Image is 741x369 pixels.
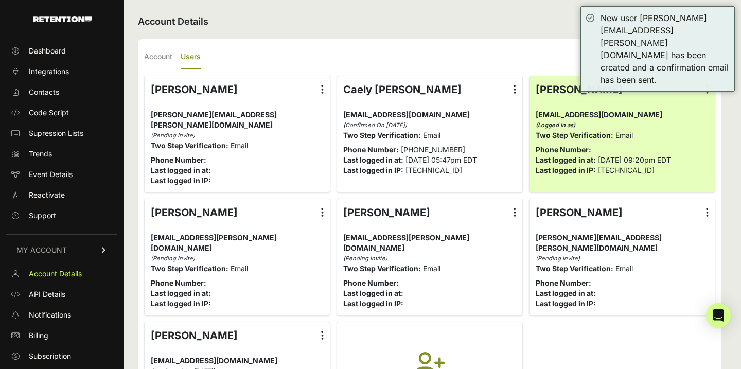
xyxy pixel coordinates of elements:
[536,155,596,164] strong: Last logged in at:
[601,12,729,86] div: New user [PERSON_NAME][EMAIL_ADDRESS][PERSON_NAME][DOMAIN_NAME] has been created and a confirmati...
[598,166,655,174] span: [TECHNICAL_ID]
[29,289,65,300] span: API Details
[231,264,248,273] span: Email
[6,104,117,121] a: Code Script
[536,166,596,174] strong: Last logged in IP:
[343,233,469,252] span: [EMAIL_ADDRESS][PERSON_NAME][DOMAIN_NAME]
[423,131,440,139] span: Email
[6,234,117,266] a: MY ACCOUNT
[536,278,591,287] strong: Phone Number:
[615,131,633,139] span: Email
[151,166,211,174] strong: Last logged in at:
[536,110,662,119] span: [EMAIL_ADDRESS][DOMAIN_NAME]
[29,66,69,77] span: Integrations
[343,166,403,174] strong: Last logged in IP:
[6,43,117,59] a: Dashboard
[6,125,117,142] a: Supression Lists
[231,141,248,150] span: Email
[151,176,211,185] strong: Last logged in IP:
[29,87,59,97] span: Contacts
[151,356,277,365] span: [EMAIL_ADDRESS][DOMAIN_NAME]
[151,278,206,287] strong: Phone Number:
[181,45,201,69] label: Users
[337,199,522,226] div: [PERSON_NAME]
[706,303,731,328] div: Open Intercom Messenger
[423,264,440,273] span: Email
[144,45,172,69] label: Account
[337,76,522,103] div: Caely [PERSON_NAME]
[29,310,71,320] span: Notifications
[29,169,73,180] span: Event Details
[151,132,195,139] i: (Pending Invite)
[29,210,56,221] span: Support
[29,149,52,159] span: Trends
[29,190,65,200] span: Reactivate
[151,299,211,308] strong: Last logged in IP:
[343,121,407,129] i: (Confirmed On [DATE])
[6,63,117,80] a: Integrations
[6,348,117,364] a: Subscription
[33,16,92,22] img: Retention.com
[343,289,403,297] strong: Last logged in at:
[343,110,470,119] span: [EMAIL_ADDRESS][DOMAIN_NAME]
[401,145,465,154] span: [PHONE_NUMBER]
[29,108,69,118] span: Code Script
[29,46,66,56] span: Dashboard
[343,131,421,139] strong: Two Step Verification:
[536,145,591,154] strong: Phone Number:
[145,199,330,226] div: [PERSON_NAME]
[6,327,117,344] a: Billing
[343,264,421,273] strong: Two Step Verification:
[145,322,330,349] div: [PERSON_NAME]
[536,264,613,273] strong: Two Step Verification:
[151,255,195,262] i: (Pending Invite)
[343,155,403,164] strong: Last logged in at:
[536,131,613,139] strong: Two Step Verification:
[6,146,117,162] a: Trends
[536,289,596,297] strong: Last logged in at:
[6,307,117,323] a: Notifications
[343,299,403,308] strong: Last logged in IP:
[145,76,330,103] div: [PERSON_NAME]
[151,141,228,150] strong: Two Step Verification:
[536,299,596,308] strong: Last logged in IP:
[6,207,117,224] a: Support
[6,266,117,282] a: Account Details
[536,255,580,262] i: (Pending Invite)
[151,264,228,273] strong: Two Step Verification:
[343,278,399,287] strong: Phone Number:
[29,128,83,138] span: Supression Lists
[530,76,715,103] div: [PERSON_NAME]
[29,330,48,341] span: Billing
[16,245,67,255] span: MY ACCOUNT
[151,155,206,164] strong: Phone Number:
[6,84,117,100] a: Contacts
[536,121,575,129] i: (Logged in as)
[29,351,71,361] span: Subscription
[405,155,477,164] span: [DATE] 05:47pm EDT
[6,286,117,303] a: API Details
[598,155,671,164] span: [DATE] 09:20pm EDT
[138,14,721,29] h2: Account Details
[6,166,117,183] a: Event Details
[536,233,662,252] span: [PERSON_NAME][EMAIL_ADDRESS][PERSON_NAME][DOMAIN_NAME]
[151,233,277,252] span: [EMAIL_ADDRESS][PERSON_NAME][DOMAIN_NAME]
[343,255,387,262] i: (Pending Invite)
[151,110,277,129] span: [PERSON_NAME][EMAIL_ADDRESS][PERSON_NAME][DOMAIN_NAME]
[615,264,633,273] span: Email
[405,166,462,174] span: [TECHNICAL_ID]
[343,145,399,154] strong: Phone Number:
[6,187,117,203] a: Reactivate
[530,199,715,226] div: [PERSON_NAME]
[29,269,82,279] span: Account Details
[151,289,211,297] strong: Last logged in at:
